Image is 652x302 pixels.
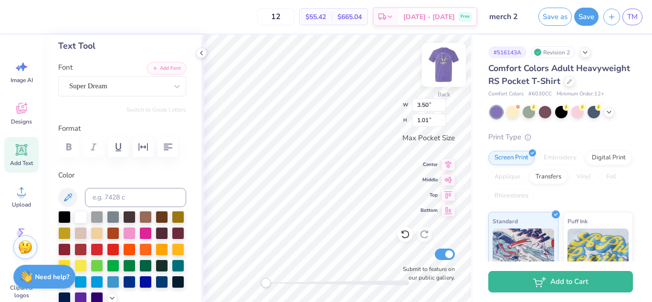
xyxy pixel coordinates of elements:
[488,189,535,203] div: Rhinestones
[570,170,597,184] div: Vinyl
[488,132,633,143] div: Print Type
[58,170,186,181] label: Color
[421,176,438,184] span: Middle
[537,151,583,165] div: Embroidery
[425,46,463,84] img: Back
[85,188,186,207] input: e.g. 7428 c
[488,46,526,58] div: # 516143A
[557,90,604,98] span: Minimum Order: 12 +
[11,118,32,125] span: Designs
[438,90,450,99] div: Back
[421,191,438,199] span: Top
[568,216,588,226] span: Puff Ink
[627,11,638,22] span: TM
[6,284,37,299] span: Clipart & logos
[488,170,526,184] div: Applique
[622,9,642,25] a: TM
[398,265,455,282] label: Submit to feature on our public gallery.
[488,271,633,292] button: Add to Cart
[488,90,524,98] span: Comfort Colors
[600,170,622,184] div: Foil
[531,46,575,58] div: Revision 2
[568,229,629,276] img: Puff Ink
[528,90,552,98] span: # 6030CC
[403,12,455,22] span: [DATE] - [DATE]
[58,40,186,52] div: Text Tool
[58,62,73,73] label: Font
[11,76,33,84] span: Image AI
[58,123,186,134] label: Format
[35,272,69,281] strong: Need help?
[493,216,518,226] span: Standard
[12,201,31,208] span: Upload
[126,106,186,114] button: Switch to Greek Letters
[538,8,572,26] button: Save as
[482,7,529,26] input: Untitled Design
[337,12,362,22] span: $665.04
[421,207,438,214] span: Bottom
[488,62,630,87] span: Comfort Colors Adult Heavyweight RS Pocket T-Shirt
[574,8,599,26] button: Save
[305,12,326,22] span: $55.42
[488,151,535,165] div: Screen Print
[421,161,438,168] span: Center
[586,151,632,165] div: Digital Print
[529,170,568,184] div: Transfers
[147,62,186,74] button: Add Font
[493,229,554,276] img: Standard
[461,13,470,20] span: Free
[10,159,33,167] span: Add Text
[261,278,271,288] div: Accessibility label
[257,8,294,25] input: – –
